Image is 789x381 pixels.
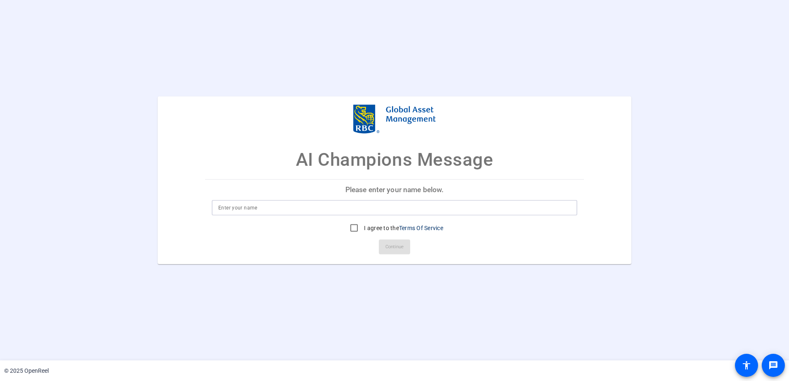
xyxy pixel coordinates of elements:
p: Please enter your name below. [205,180,584,200]
img: company-logo [353,105,436,134]
input: Enter your name [218,202,571,212]
p: AI Champions Message [296,146,494,173]
a: Terms Of Service [399,224,443,231]
label: I agree to the [362,223,443,232]
div: © 2025 OpenReel [4,367,49,375]
mat-icon: accessibility [742,360,751,370]
mat-icon: message [768,360,778,370]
